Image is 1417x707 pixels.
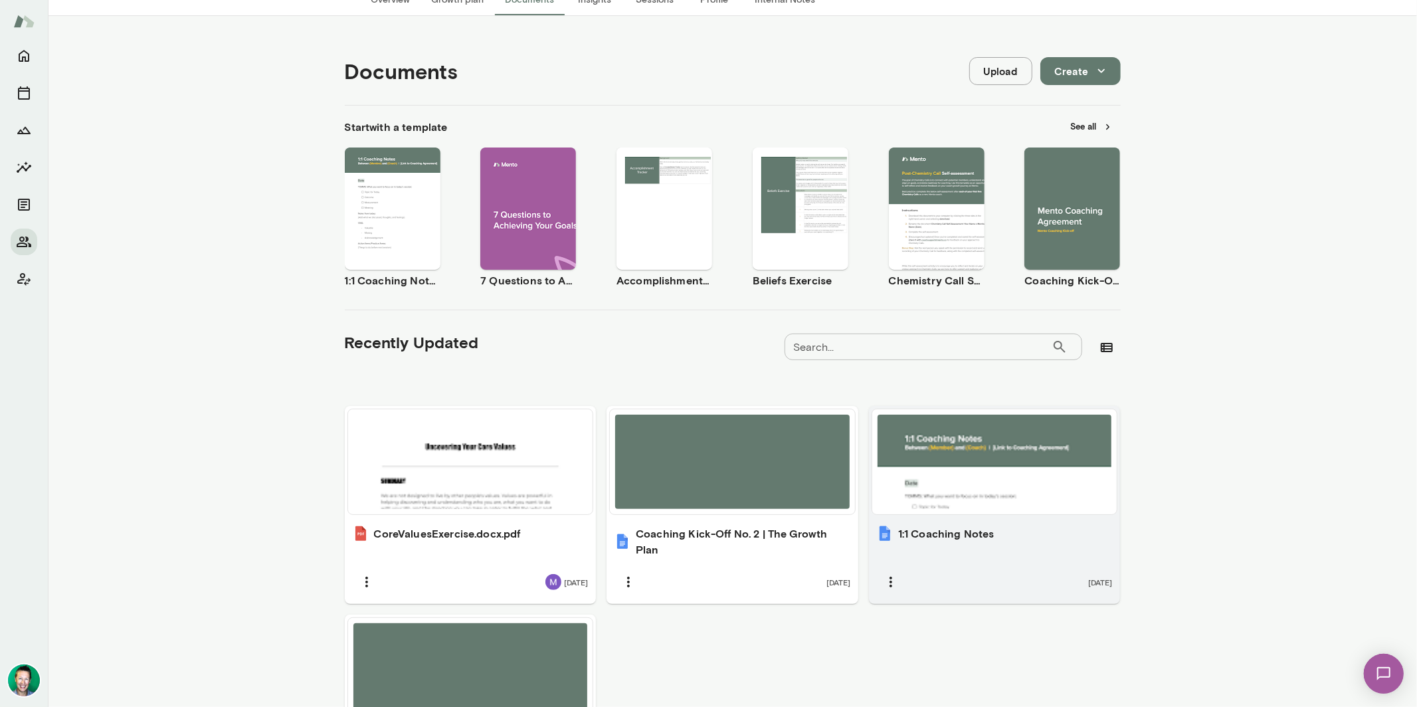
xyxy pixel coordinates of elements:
button: Growth Plan [11,117,37,144]
span: [DATE] [1088,577,1112,587]
img: CoreValuesExercise.docx.pdf [353,526,369,542]
h6: 7 Questions to Achieving Your Goals [480,272,576,288]
h6: 1:1 Coaching Notes [898,526,994,542]
img: Brian Lawrence [8,664,40,696]
h6: 1:1 Coaching Notes [345,272,440,288]
h6: Accomplishment Tracker [616,272,712,288]
h6: Chemistry Call Self-Assessment [Coaches only] [889,272,985,288]
h6: CoreValuesExercise.docx.pdf [374,526,521,542]
h6: Coaching Kick-Off No. 2 | The Growth Plan [636,526,850,557]
span: [DATE] [826,577,850,587]
h6: Coaching Kick-Off | Coaching Agreement [1024,272,1120,288]
img: Mark Shuster [545,574,561,590]
h6: Start with a template [345,119,448,135]
button: Sessions [11,80,37,106]
button: See all [1063,116,1121,137]
img: 1:1 Coaching Notes [877,526,893,542]
button: Client app [11,266,37,292]
span: [DATE] [564,577,588,587]
button: Upload [969,57,1032,85]
button: Create [1040,57,1121,85]
button: Home [11,43,37,69]
button: Insights [11,154,37,181]
h4: Documents [345,58,458,84]
h5: Recently Updated [345,332,479,353]
img: Coaching Kick-Off No. 2 | The Growth Plan [614,534,630,550]
button: Documents [11,191,37,218]
h6: Beliefs Exercise [753,272,848,288]
button: Members [11,229,37,255]
img: Mento [13,9,35,34]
